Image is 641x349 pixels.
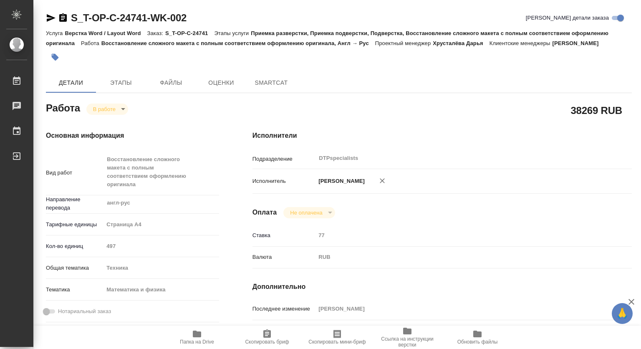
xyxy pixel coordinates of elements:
[252,177,316,185] p: Исполнитель
[433,40,490,46] p: Хрусталёва Дарья
[103,283,219,297] div: Математика и физика
[46,242,103,250] p: Кол-во единиц
[232,326,302,349] button: Скопировать бриф
[526,14,609,22] span: [PERSON_NAME] детали заказа
[252,155,316,163] p: Подразделение
[86,104,128,115] div: В работе
[103,217,219,232] div: Страница А4
[315,229,600,241] input: Пустое поле
[457,339,498,345] span: Обновить файлы
[81,40,101,46] p: Работа
[252,253,316,261] p: Валюта
[377,336,437,348] span: Ссылка на инструкции верстки
[58,13,68,23] button: Скопировать ссылку
[46,131,219,141] h4: Основная информация
[103,240,219,252] input: Пустое поле
[373,172,391,190] button: Удалить исполнителя
[103,261,219,275] div: Техника
[245,339,289,345] span: Скопировать бриф
[147,30,165,36] p: Заказ:
[101,40,375,46] p: Восстановление сложного макета с полным соответствием оформлению оригинала, Англ → Рус
[615,305,629,322] span: 🙏
[252,207,277,217] h4: Оплата
[372,326,442,349] button: Ссылка на инструкции верстки
[553,40,605,46] p: [PERSON_NAME]
[51,78,91,88] span: Детали
[251,78,291,88] span: SmartCat
[252,131,632,141] h4: Исполнители
[71,12,187,23] a: S_T-OP-C-24741-WK-002
[490,40,553,46] p: Клиентские менеджеры
[180,339,214,345] span: Папка на Drive
[252,305,316,313] p: Последнее изменение
[315,250,600,264] div: RUB
[612,303,633,324] button: 🙏
[46,195,103,212] p: Направление перевода
[101,78,141,88] span: Этапы
[288,209,325,216] button: Не оплачена
[91,106,118,113] button: В работе
[151,78,191,88] span: Файлы
[46,48,64,66] button: Добавить тэг
[58,307,111,316] span: Нотариальный заказ
[252,231,316,240] p: Ставка
[283,207,335,218] div: В работе
[442,326,512,349] button: Обновить файлы
[46,13,56,23] button: Скопировать ссылку для ЯМессенджера
[46,30,65,36] p: Услуга
[46,100,80,115] h2: Работа
[201,78,241,88] span: Оценки
[308,339,366,345] span: Скопировать мини-бриф
[252,282,632,292] h4: Дополнительно
[65,30,147,36] p: Верстка Word / Layout Word
[46,264,103,272] p: Общая тематика
[375,40,433,46] p: Проектный менеджер
[162,326,232,349] button: Папка на Drive
[165,30,214,36] p: S_T-OP-C-24741
[46,286,103,294] p: Тематика
[315,177,365,185] p: [PERSON_NAME]
[302,326,372,349] button: Скопировать мини-бриф
[46,220,103,229] p: Тарифные единицы
[46,30,608,46] p: Приемка разверстки, Приемка подверстки, Подверстка, Восстановление сложного макета с полным соотв...
[315,303,600,315] input: Пустое поле
[46,169,103,177] p: Вид работ
[214,30,251,36] p: Этапы услуги
[570,103,622,117] h2: 38269 RUB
